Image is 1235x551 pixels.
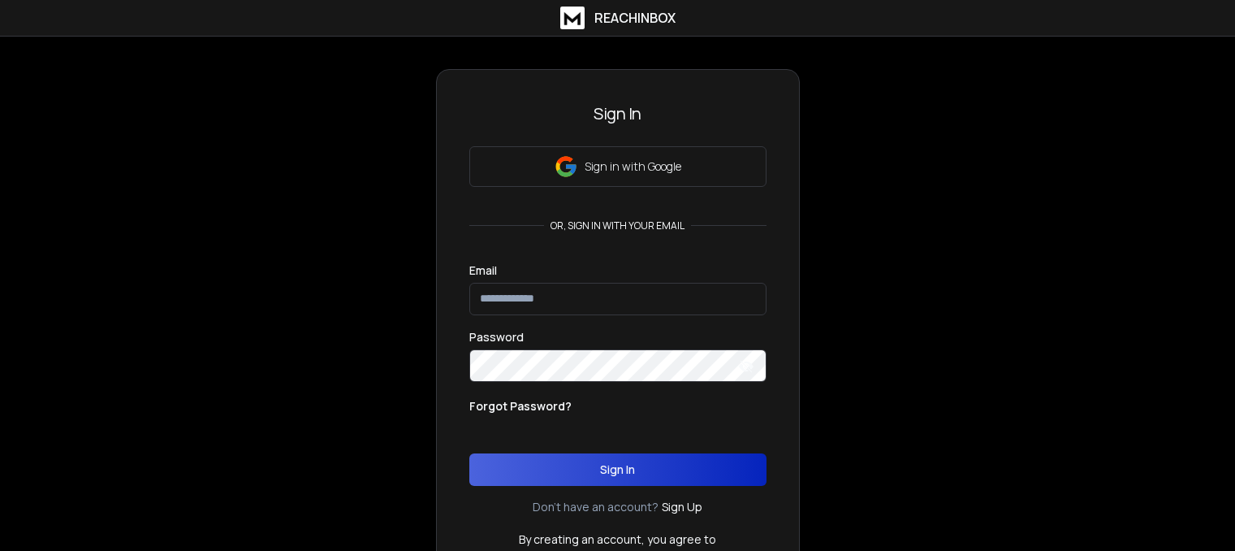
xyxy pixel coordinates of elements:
h3: Sign In [469,102,766,125]
button: Sign in with Google [469,146,766,187]
label: Password [469,332,524,343]
h1: ReachInbox [594,8,676,28]
button: Sign In [469,453,766,486]
a: ReachInbox [560,7,676,29]
label: Email [469,265,497,276]
p: Don't have an account? [533,499,659,515]
a: Sign Up [662,499,702,515]
p: Forgot Password? [469,398,572,414]
p: By creating an account, you agree to [519,531,716,548]
img: logo [560,7,585,29]
p: Sign in with Google [585,158,681,175]
p: or, sign in with your email [544,219,691,232]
